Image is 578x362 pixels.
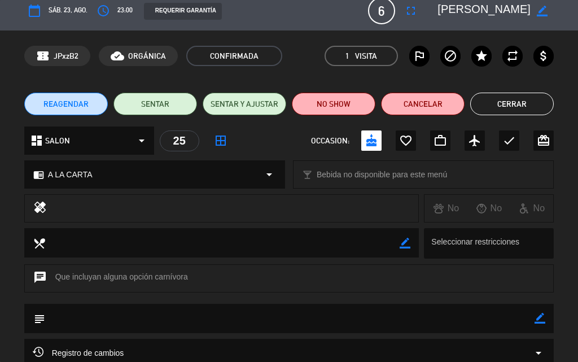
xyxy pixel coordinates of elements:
[33,346,124,360] span: Registro de cambios
[36,49,50,63] span: confirmation_number
[30,134,43,147] i: dashboard
[433,134,447,147] i: work_outline
[467,201,510,216] div: No
[400,238,410,248] i: border_color
[128,50,166,63] span: ORGÁNICA
[537,49,550,63] i: attach_money
[48,168,93,181] span: A LA CARTA
[160,130,199,151] div: 25
[135,134,148,147] i: arrow_drop_down
[444,49,457,63] i: block
[317,168,447,181] span: Bebida no disponible para este menú
[33,271,47,286] i: chat
[33,312,45,325] i: subject
[111,49,124,63] i: cloud_done
[54,50,78,63] span: JPxzB2
[475,49,488,63] i: star
[302,169,313,180] i: local_bar
[49,5,87,16] span: sáb. 23, ago.
[345,50,349,63] span: 1
[24,1,45,21] button: calendar_today
[186,46,282,66] span: CONFIRMADA
[401,1,421,21] button: fullscreen
[532,346,545,360] i: arrow_drop_down
[97,4,110,18] i: access_time
[144,3,222,20] div: REQUERIR GARANTÍA
[33,237,45,249] i: local_dining
[33,200,47,216] i: healing
[537,134,550,147] i: card_giftcard
[113,93,197,115] button: SENTAR
[470,93,554,115] button: Cerrar
[537,6,548,16] i: border_color
[214,134,227,147] i: border_all
[93,1,113,21] button: access_time
[355,50,377,63] em: Visita
[413,49,426,63] i: outlined_flag
[43,98,89,110] span: REAGENDAR
[535,313,545,324] i: border_color
[24,264,554,293] div: Que incluyan alguna opción carnívora
[33,169,44,180] i: chrome_reader_mode
[262,168,276,181] i: arrow_drop_down
[28,4,41,18] i: calendar_today
[468,134,481,147] i: airplanemode_active
[24,93,108,115] button: REAGENDAR
[365,134,378,147] i: cake
[203,93,286,115] button: SENTAR Y AJUSTAR
[399,134,413,147] i: favorite_border
[424,201,467,216] div: No
[117,5,133,16] span: 23:00
[510,201,553,216] div: No
[506,49,519,63] i: repeat
[311,134,349,147] span: OCCASION:
[502,134,516,147] i: check
[292,93,375,115] button: NO SHOW
[45,134,70,147] span: SALON
[381,93,465,115] button: Cancelar
[404,4,418,18] i: fullscreen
